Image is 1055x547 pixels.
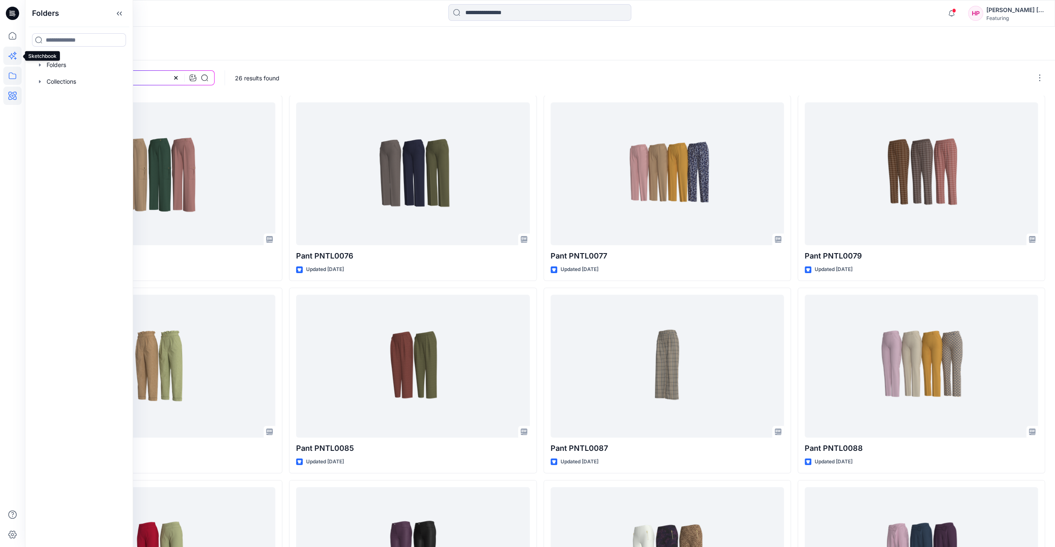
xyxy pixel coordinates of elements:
[986,15,1045,21] div: Featuring
[296,102,529,245] a: Pant PNTL0076
[42,102,275,245] a: Pant PNTL0074
[551,443,784,454] p: Pant PNTL0087
[805,295,1038,438] a: Pant PNTL0088
[42,250,275,262] p: Pant PNTL0074
[551,250,784,262] p: Pant PNTL0077
[968,6,983,21] div: HP
[296,250,529,262] p: Pant PNTL0076
[805,443,1038,454] p: Pant PNTL0088
[561,265,598,274] p: Updated [DATE]
[42,295,275,438] a: Pant PNTL0082
[296,295,529,438] a: Pant PNTL0085
[986,5,1045,15] div: [PERSON_NAME] [PERSON_NAME]
[561,457,598,466] p: Updated [DATE]
[42,443,275,454] p: Pant PNTL0082
[306,457,344,466] p: Updated [DATE]
[805,250,1038,262] p: Pant PNTL0079
[551,102,784,245] a: Pant PNTL0077
[815,457,852,466] p: Updated [DATE]
[551,295,784,438] a: Pant PNTL0087
[815,265,852,274] p: Updated [DATE]
[296,443,529,454] p: Pant PNTL0085
[306,265,344,274] p: Updated [DATE]
[235,74,279,82] p: 26 results found
[805,102,1038,245] a: Pant PNTL0079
